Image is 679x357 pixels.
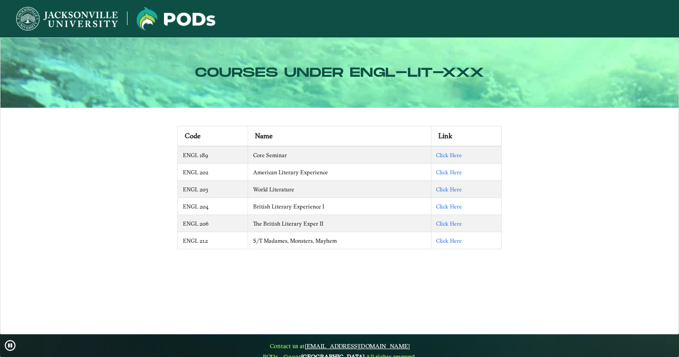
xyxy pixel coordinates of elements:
[431,126,501,146] th: Link
[248,164,431,181] td: American Literary Experience
[248,146,431,164] td: Core Seminar
[178,215,248,232] td: ENGL 206
[16,7,118,31] img: Jacksonville University logo
[263,342,416,350] span: Contact us at
[178,181,248,198] td: ENGL 203
[436,186,462,193] a: Click Here
[436,237,462,244] a: Click Here
[178,126,248,146] th: Code
[248,198,431,215] td: British Literary Experience I
[178,232,248,249] td: ENGL 212
[248,181,431,198] td: World Literature
[248,215,431,232] td: The British Literary Exper II
[178,164,248,181] td: ENGL 202
[178,146,248,164] td: ENGL 189
[436,169,462,176] a: Click Here
[178,198,248,215] td: ENGL 204
[248,232,431,249] td: S/T Madames, Monsters, Mayhem
[9,65,671,81] h2: Courses under engl-lit-xxx
[137,7,215,31] img: Jacksonville University logo
[436,220,462,227] a: Click Here
[248,126,431,146] th: Name
[436,152,462,159] a: Click Here
[305,342,410,350] a: [EMAIL_ADDRESS][DOMAIN_NAME]
[436,203,462,210] a: Click Here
